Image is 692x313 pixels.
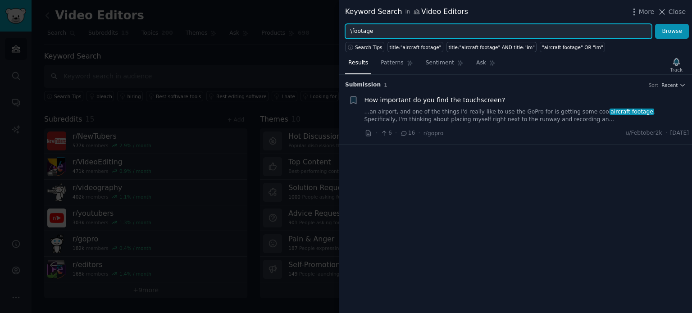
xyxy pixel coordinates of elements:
span: Search Tips [355,44,382,50]
a: Results [345,56,371,74]
span: Patterns [381,59,403,67]
span: in [405,8,410,16]
a: title:"aircraft footage" AND title:"im" [446,42,537,52]
span: 16 [400,129,415,137]
input: Try a keyword related to your business [345,24,652,39]
button: Browse [655,24,689,39]
span: Results [348,59,368,67]
span: u/Febtober2k [626,129,662,137]
a: Patterns [378,56,416,74]
a: Ask [473,56,499,74]
button: More [629,7,655,17]
span: r/gopro [423,130,443,136]
span: More [639,7,655,17]
button: Close [657,7,686,17]
span: [DATE] [670,129,689,137]
span: Sentiment [426,59,454,67]
span: · [395,128,397,138]
span: Recent [661,82,678,88]
a: How important do you find the touchscreen? [364,95,505,105]
span: Submission [345,81,381,89]
span: 1 [384,82,387,88]
span: Ask [476,59,486,67]
div: Keyword Search Video Editors [345,6,468,18]
a: Sentiment [423,56,467,74]
span: · [375,128,377,138]
div: title:"aircraft footage" AND title:"im" [448,44,535,50]
a: "aircraft footage" OR "im" [540,42,605,52]
div: Sort [649,82,659,88]
button: Search Tips [345,42,384,52]
div: "aircraft footage" OR "im" [542,44,603,50]
div: title:"aircraft footage" [390,44,442,50]
a: title:"aircraft footage" [387,42,443,52]
span: aircraft footage [610,109,654,115]
span: 6 [380,129,392,137]
span: · [418,128,420,138]
span: Close [669,7,686,17]
button: Recent [661,82,686,88]
span: · [665,129,667,137]
a: ...an airport, and one of the things I'd really like to use the GoPro for is getting some coolair... [364,108,689,124]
